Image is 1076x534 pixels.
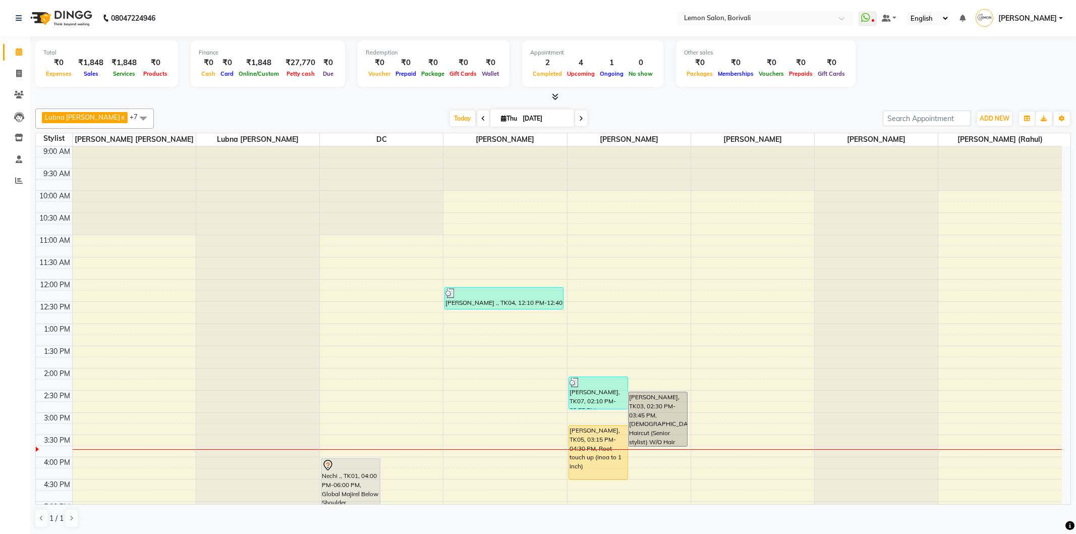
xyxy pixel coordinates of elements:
span: Expenses [43,70,74,77]
div: 11:00 AM [37,235,72,246]
span: Due [320,70,336,77]
div: 1:30 PM [42,346,72,357]
div: 2:30 PM [42,391,72,401]
span: Voucher [366,70,393,77]
span: Wallet [479,70,501,77]
span: Products [141,70,170,77]
div: 0 [626,57,655,69]
span: Prepaid [393,70,419,77]
span: Cash [199,70,218,77]
div: Appointment [530,48,655,57]
div: ₹0 [684,57,715,69]
div: 12:30 PM [38,302,72,312]
div: ₹0 [447,57,479,69]
div: ₹0 [366,57,393,69]
span: +7 [130,113,145,121]
div: Redemption [366,48,501,57]
div: ₹0 [199,57,218,69]
div: 10:00 AM [37,191,72,201]
div: ₹0 [141,57,170,69]
input: Search Appointment [883,111,971,126]
span: [PERSON_NAME] [PERSON_NAME] [73,133,196,146]
span: [PERSON_NAME] [998,13,1057,24]
div: 1 [597,57,626,69]
div: ₹0 [715,57,756,69]
div: 2:00 PM [42,368,72,379]
span: 1 / 1 [49,513,64,524]
div: Stylist [36,133,72,144]
span: [PERSON_NAME] [568,133,691,146]
span: Vouchers [756,70,786,77]
b: 08047224946 [111,4,155,32]
div: 2 [530,57,564,69]
span: Card [218,70,236,77]
span: Lubna [PERSON_NAME] [196,133,319,146]
div: 10:30 AM [37,213,72,224]
span: [PERSON_NAME] [691,133,814,146]
span: Upcoming [564,70,597,77]
div: ₹0 [815,57,847,69]
div: 9:30 AM [41,169,72,179]
span: [PERSON_NAME] [815,133,938,146]
span: Online/Custom [236,70,281,77]
span: [PERSON_NAME] [443,133,567,146]
span: Gift Cards [815,70,847,77]
div: ₹1,848 [236,57,281,69]
div: ₹0 [479,57,501,69]
input: 2025-09-04 [520,111,570,126]
div: [PERSON_NAME], TK05, 03:15 PM-04:30 PM, Root touch up (Inoa to 1 inch) [569,425,628,479]
div: Finance [199,48,337,57]
span: ADD NEW [980,115,1009,122]
span: Petty cash [284,70,317,77]
span: [PERSON_NAME] (Rahul) [938,133,1062,146]
div: ₹0 [218,57,236,69]
div: ₹27,770 [281,57,319,69]
div: [PERSON_NAME] ., TK04, 12:10 PM-12:40 PM, Loreal Absolut Wash Below Shoulder (₹660) [445,288,563,309]
span: Gift Cards [447,70,479,77]
span: Today [450,111,475,126]
span: DC [320,133,443,146]
span: Completed [530,70,564,77]
div: 1:00 PM [42,324,72,335]
div: ₹1,848 [74,57,107,69]
span: Package [419,70,447,77]
img: logo [26,4,95,32]
div: Total [43,48,170,57]
div: 3:30 PM [42,435,72,446]
button: ADD NEW [977,112,1012,126]
span: Packages [684,70,715,77]
span: Ongoing [597,70,626,77]
div: 9:00 AM [41,146,72,157]
span: Services [110,70,138,77]
div: [PERSON_NAME], TK03, 02:30 PM-03:45 PM, [DEMOGRAPHIC_DATA] Haircut (Senior stylist) W/O Hair wash [629,392,687,446]
div: 4:00 PM [42,457,72,468]
img: Jyoti Vyas [976,9,993,27]
a: x [120,113,125,121]
div: ₹1,848 [107,57,141,69]
span: Lubna [PERSON_NAME] [45,113,120,121]
div: 3:00 PM [42,413,72,423]
div: 4:30 PM [42,479,72,490]
div: ₹0 [419,57,447,69]
div: 11:30 AM [37,257,72,268]
div: [PERSON_NAME], TK07, 02:10 PM-02:55 PM, [DEMOGRAPHIC_DATA] Haircut (Senior stylist) W/O Hair wash... [569,377,628,409]
div: Other sales [684,48,847,57]
div: 4 [564,57,597,69]
div: ₹0 [319,57,337,69]
div: ₹0 [43,57,74,69]
div: 5:00 PM [42,502,72,512]
span: Sales [81,70,101,77]
span: Prepaids [786,70,815,77]
div: ₹0 [393,57,419,69]
span: No show [626,70,655,77]
span: Memberships [715,70,756,77]
div: 12:00 PM [38,280,72,290]
div: ₹0 [756,57,786,69]
div: ₹0 [786,57,815,69]
span: Thu [498,115,520,122]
